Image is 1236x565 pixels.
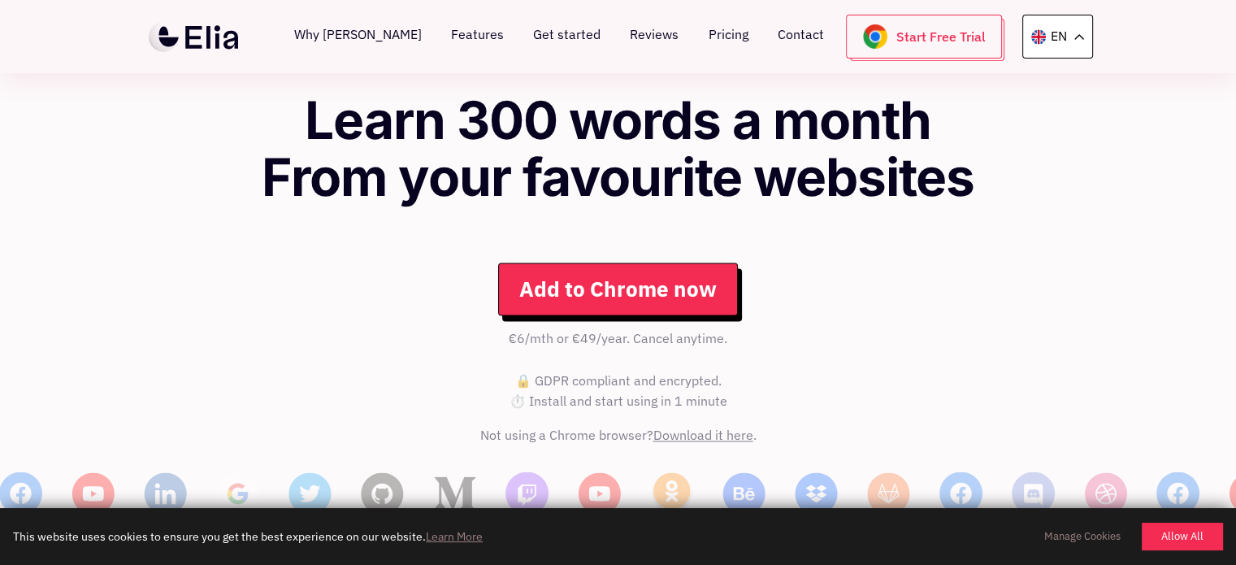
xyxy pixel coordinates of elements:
a: Domov [142,20,244,53]
a: Why [PERSON_NAME] [294,15,422,59]
a: Reviews [630,15,679,59]
img: gitlab.svg [865,472,908,515]
a: Get started [533,15,601,59]
p: EN [1050,26,1066,47]
h1: Learn 300 words a month From your favourite websites [219,92,1018,206]
p: €6/mth or €49/year. Cancel anytime. 🔒 GDPR compliant and encrypted. ⏱️ Install and start using in... [509,328,727,411]
a: Start Free Trial [846,15,1002,59]
img: google.svg [214,472,257,515]
a: Pricing [708,15,748,59]
img: discord.svg [1009,472,1052,515]
img: facebook.svg [937,472,980,515]
img: medium.svg [431,476,474,511]
img: twitch.svg [503,472,546,515]
img: youtube.svg [69,472,112,515]
img: youtube.svg [575,472,618,515]
img: ok.svg [648,472,691,515]
span: This website uses cookies to ensure you get the best experience on our website. [13,528,1021,545]
img: dribbble.svg [1082,472,1125,515]
p: Not using a Chrome browser? . [480,425,757,446]
a: Learn More [426,529,483,544]
a: Manage Cookies [1044,528,1121,545]
a: Add to Chrome now [498,263,738,315]
a: Features [451,15,504,59]
a: Download it here [653,427,753,443]
img: chrome [863,24,887,49]
a: Contact [777,15,823,59]
img: twitter.svg [286,472,329,515]
img: github.svg [358,472,401,515]
button: Allow All [1142,523,1223,550]
img: dropbox.svg [792,472,835,515]
img: linkedin.svg [141,472,184,515]
img: behance.svg [720,472,763,515]
img: facebook.svg [1154,472,1197,515]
